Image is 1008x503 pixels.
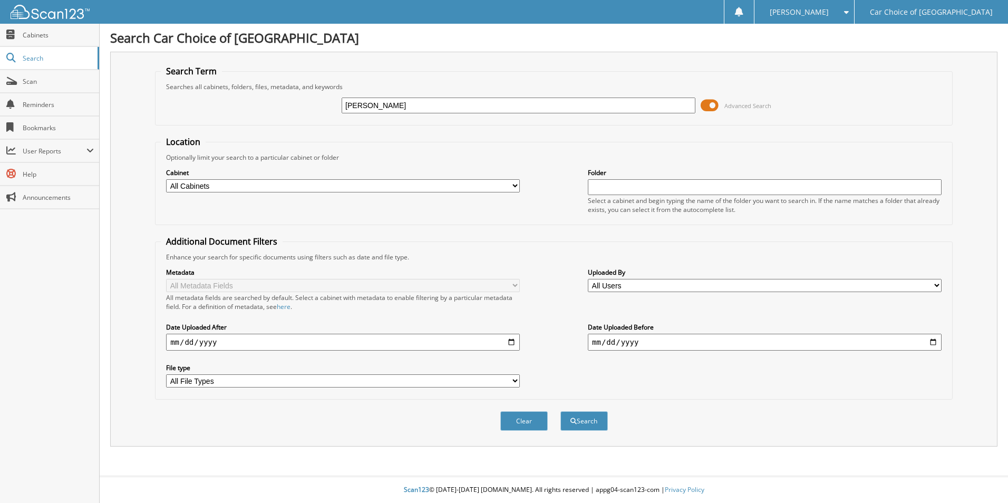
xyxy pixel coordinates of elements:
[23,77,94,86] span: Scan
[161,136,206,148] legend: Location
[588,196,942,214] div: Select a cabinet and begin typing the name of the folder you want to search in. If the name match...
[23,123,94,132] span: Bookmarks
[665,485,704,494] a: Privacy Policy
[161,65,222,77] legend: Search Term
[161,253,947,262] div: Enhance your search for specific documents using filters such as date and file type.
[166,363,520,372] label: File type
[11,5,90,19] img: scan123-logo-white.svg
[277,302,290,311] a: here
[23,170,94,179] span: Help
[588,268,942,277] label: Uploaded By
[588,323,942,332] label: Date Uploaded Before
[161,82,947,91] div: Searches all cabinets, folders, files, metadata, and keywords
[500,411,548,431] button: Clear
[166,334,520,351] input: start
[724,102,771,110] span: Advanced Search
[161,153,947,162] div: Optionally limit your search to a particular cabinet or folder
[23,54,92,63] span: Search
[161,236,283,247] legend: Additional Document Filters
[100,477,1008,503] div: © [DATE]-[DATE] [DOMAIN_NAME]. All rights reserved | appg04-scan123-com |
[166,293,520,311] div: All metadata fields are searched by default. Select a cabinet with metadata to enable filtering b...
[955,452,1008,503] iframe: Chat Widget
[23,193,94,202] span: Announcements
[166,323,520,332] label: Date Uploaded After
[110,29,997,46] h1: Search Car Choice of [GEOGRAPHIC_DATA]
[23,31,94,40] span: Cabinets
[166,268,520,277] label: Metadata
[560,411,608,431] button: Search
[404,485,429,494] span: Scan123
[588,334,942,351] input: end
[870,9,993,15] span: Car Choice of [GEOGRAPHIC_DATA]
[588,168,942,177] label: Folder
[770,9,829,15] span: [PERSON_NAME]
[23,100,94,109] span: Reminders
[166,168,520,177] label: Cabinet
[23,147,86,156] span: User Reports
